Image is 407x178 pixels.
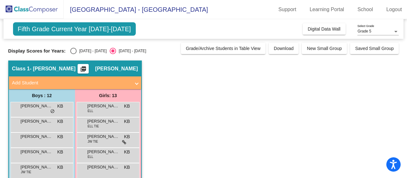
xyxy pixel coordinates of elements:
span: KB [57,103,63,110]
mat-panel-title: Add Student [12,79,130,87]
a: Logout [381,4,407,15]
span: [PERSON_NAME] [95,66,138,72]
span: Grade/Archive Students in Table View [186,46,261,51]
a: Support [273,4,301,15]
span: ELL [88,154,93,159]
span: Saved Small Group [355,46,394,51]
span: KB [57,118,63,125]
span: - [PERSON_NAME] [30,66,76,72]
button: Saved Small Group [350,43,399,54]
span: [PERSON_NAME] [21,164,52,170]
span: [PERSON_NAME] [87,133,119,140]
span: KB [57,133,63,140]
span: KB [57,164,63,171]
span: New Small Group [307,46,342,51]
span: [PERSON_NAME] [PERSON_NAME] [21,118,52,125]
span: KB [57,149,63,155]
span: [PERSON_NAME] [21,103,52,109]
span: do_not_disturb_alt [50,109,55,114]
a: Learning Portal [305,4,349,15]
button: Download [269,43,299,54]
div: [DATE] - [DATE] [116,48,146,54]
span: KB [124,118,130,125]
span: ELL [88,109,93,113]
span: [PERSON_NAME] [21,149,52,155]
a: School [352,4,378,15]
button: New Small Group [302,43,347,54]
span: Digital Data Wall [308,26,341,32]
span: Fifth Grade Current Year [DATE]-[DATE] [13,22,136,36]
span: JW TIE [21,170,31,174]
div: [DATE] - [DATE] [77,48,107,54]
span: Download [274,46,293,51]
span: [PERSON_NAME] [87,103,119,109]
span: Class 1 [12,66,30,72]
span: Grade 5 [357,29,371,33]
span: [PERSON_NAME] [87,118,119,125]
mat-icon: picture_as_pdf [79,66,87,75]
span: [PERSON_NAME] [21,133,52,140]
span: [PERSON_NAME] [87,149,119,155]
button: Grade/Archive Students in Table View [181,43,266,54]
span: KB [124,164,130,171]
span: Display Scores for Years: [8,48,66,54]
div: Boys : 12 [9,89,75,102]
span: JW TIE [88,139,98,144]
span: KB [124,103,130,110]
button: Digital Data Wall [303,23,346,35]
span: [PERSON_NAME] [87,164,119,170]
mat-radio-group: Select an option [70,48,146,54]
span: ELL TIE [88,124,99,129]
mat-expansion-panel-header: Add Student [9,76,141,89]
span: [GEOGRAPHIC_DATA] - [GEOGRAPHIC_DATA] [64,4,208,15]
button: Print Students Details [78,64,89,74]
span: KB [124,133,130,140]
span: KB [124,149,130,155]
div: Girls: 13 [75,89,141,102]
